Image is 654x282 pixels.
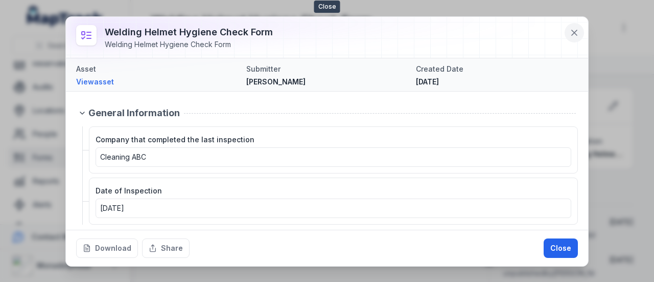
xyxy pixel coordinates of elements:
[100,204,124,212] time: 9/16/2025, 10:00:00 PM
[76,64,96,73] span: Asset
[100,153,146,161] span: Cleaning ABC
[246,77,306,86] span: [PERSON_NAME]
[88,106,180,120] span: General Information
[544,238,578,258] button: Close
[76,77,238,87] a: Viewasset
[314,1,340,13] span: Close
[76,238,138,258] button: Download
[416,77,439,86] time: 9/25/2025, 10:29:22 AM
[105,25,273,39] h3: Welding Helmet Hygiene Check Form
[96,186,162,195] span: Date of Inspection
[96,135,254,144] span: Company that completed the last inspection
[100,204,124,212] span: [DATE]
[246,64,281,73] span: Submitter
[416,77,439,86] span: [DATE]
[142,238,190,258] button: Share
[416,64,463,73] span: Created Date
[105,39,273,50] div: Welding Helmet Hygiene Check Form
